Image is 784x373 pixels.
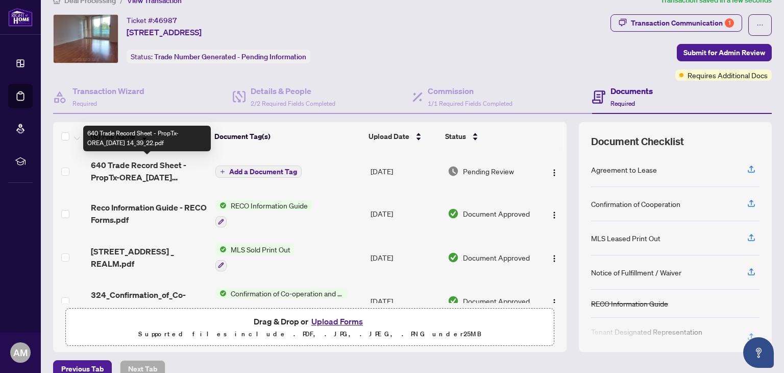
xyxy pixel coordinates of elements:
button: Transaction Communication1 [610,14,742,32]
button: Add a Document Tag [215,166,302,178]
img: Logo [550,254,558,263]
button: Logo [546,205,562,222]
span: RECO Information Guide [227,200,312,211]
button: Upload Forms [308,315,366,328]
img: Document Status [448,166,459,177]
span: Required [72,100,97,107]
span: Confirmation of Co-operation and Representation—Buyer/Seller [227,288,348,299]
img: IMG-C12191618_1.jpg [54,15,118,63]
div: Transaction Communication [631,15,734,31]
button: Status IconRECO Information Guide [215,200,312,227]
button: Status IconMLS Sold Print Out [215,244,295,271]
div: RECO Information Guide [591,298,668,309]
button: Logo [546,293,562,309]
h4: Transaction Wizard [72,85,144,97]
span: 2/2 Required Fields Completed [251,100,335,107]
img: Logo [550,298,558,307]
img: Document Status [448,252,459,263]
div: MLS Leased Print Out [591,232,660,244]
img: Logo [550,211,558,219]
span: ellipsis [756,21,764,29]
h4: Details & People [251,85,335,97]
img: Status Icon [215,288,227,299]
div: 640 Trade Record Sheet - PropTx-OREA_[DATE] 14_39_22.pdf [83,126,211,151]
span: [STREET_ADDRESS] _ REALM.pdf [91,245,207,270]
span: Trade Number Generated - Pending Information [154,52,306,61]
span: Reco Information Guide - RECO Forms.pdf [91,201,207,226]
span: MLS Sold Print Out [227,244,295,255]
div: Ticket #: [127,14,177,26]
img: Logo [550,169,558,177]
th: Upload Date [364,122,440,151]
img: logo [8,8,33,27]
span: Upload Date [369,131,409,142]
img: Document Status [448,208,459,219]
p: Supported files include .PDF, .JPG, .JPEG, .PNG under 25 MB [72,328,548,340]
div: Agreement to Lease [591,164,657,175]
span: Requires Additional Docs [688,69,768,81]
th: (6) File Name [87,122,210,151]
span: [STREET_ADDRESS] [127,26,202,38]
span: Pending Review [463,166,514,177]
span: Drag & Drop or [254,315,366,328]
span: Add a Document Tag [229,168,297,175]
button: Logo [546,163,562,179]
span: Document Checklist [591,134,684,149]
h4: Documents [610,85,653,97]
button: Submit for Admin Review [677,44,772,61]
td: [DATE] [366,236,444,279]
span: plus [220,169,225,174]
div: 1 [725,18,734,28]
button: Status IconConfirmation of Co-operation and Representation—Buyer/Seller [215,288,348,315]
th: Status [441,122,536,151]
div: Notice of Fulfillment / Waiver [591,267,681,278]
span: Document Approved [463,208,530,219]
img: Status Icon [215,200,227,211]
button: Logo [546,249,562,266]
span: AM [13,345,28,360]
button: Open asap [743,337,774,368]
span: Document Approved [463,295,530,307]
span: Status [445,131,466,142]
span: Required [610,100,635,107]
td: [DATE] [366,151,444,192]
span: Drag & Drop orUpload FormsSupported files include .PDF, .JPG, .JPEG, .PNG under25MB [66,309,554,346]
span: 324_Confirmation_of_Co-operation_and_Representation_-_Tenant_Landlord_-_PropTx-[PERSON_NAME]-FINA... [91,289,207,313]
span: 1/1 Required Fields Completed [428,100,512,107]
span: Submit for Admin Review [683,44,765,61]
td: [DATE] [366,279,444,323]
td: [DATE] [366,192,444,236]
span: 46987 [154,16,177,25]
div: Status: [127,50,310,63]
span: 640 Trade Record Sheet - PropTx-OREA_[DATE] 14_39_22.pdf [91,159,207,183]
div: Confirmation of Cooperation [591,198,680,209]
img: Status Icon [215,244,227,255]
th: Document Tag(s) [210,122,365,151]
span: Document Approved [463,252,530,263]
h4: Commission [428,85,512,97]
img: Document Status [448,295,459,307]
